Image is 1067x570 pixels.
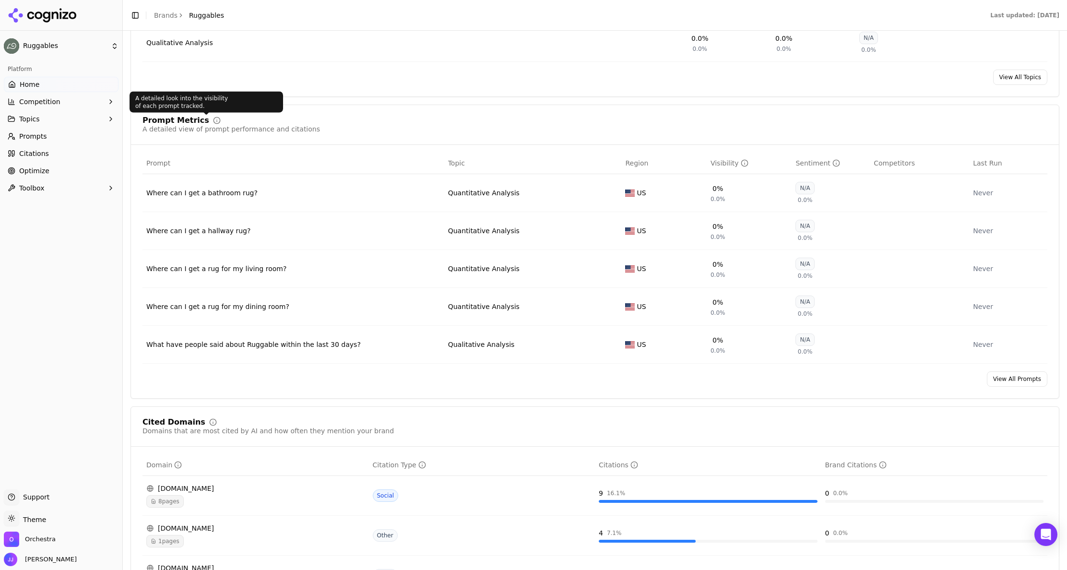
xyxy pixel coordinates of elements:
[146,264,440,273] a: Where can I get a rug for my living room?
[712,335,723,345] div: 0%
[444,153,622,174] th: Topic
[973,302,1043,311] div: Never
[19,166,49,176] span: Optimize
[154,12,178,19] a: Brands
[4,532,19,547] img: Orchestra
[448,340,515,349] div: Qualitative Analysis
[1034,523,1057,546] div: Open Intercom Messenger
[146,535,184,547] span: 1 pages
[142,426,394,436] div: Domains that are most cited by AI and how often they mention your brand
[711,347,725,355] span: 0.0%
[795,220,814,232] div: N/A
[142,454,369,476] th: domain
[621,153,707,174] th: Region
[448,188,520,198] a: Quantitative Analysis
[142,124,320,134] div: A detailed view of prompt performance and citations
[373,460,426,470] div: Citation Type
[792,153,870,174] th: sentiment
[19,97,60,107] span: Competition
[861,46,876,54] span: 0.0%
[4,163,119,178] a: Optimize
[4,38,19,54] img: Ruggables
[146,188,440,198] div: Where can I get a bathroom rug?
[19,516,46,523] span: Theme
[142,153,1047,364] div: Data table
[798,272,813,280] span: 0.0%
[712,260,723,269] div: 0%
[711,233,725,241] span: 0.0%
[637,188,646,198] span: US
[599,528,603,538] div: 4
[874,158,915,168] span: Competitors
[4,61,119,77] div: Platform
[448,264,520,273] a: Quantitative Analysis
[20,80,39,89] span: Home
[795,296,814,308] div: N/A
[798,196,813,204] span: 0.0%
[19,131,47,141] span: Prompts
[625,190,635,197] img: US flag
[973,158,1002,168] span: Last Run
[825,460,887,470] div: Brand Citations
[19,114,40,124] span: Topics
[825,488,830,498] div: 0
[373,489,399,502] span: Social
[637,264,646,273] span: US
[142,117,209,124] div: Prompt Metrics
[777,45,792,53] span: 0.0%
[4,77,119,92] a: Home
[189,11,224,20] span: Ruggables
[691,34,709,43] div: 0.0%
[625,341,635,348] img: US flag
[637,302,646,311] span: US
[625,265,635,273] img: US flag
[795,333,814,346] div: N/A
[625,227,635,235] img: US flag
[833,529,848,537] div: 0.0 %
[795,182,814,194] div: N/A
[625,303,635,310] img: US flag
[146,523,365,533] div: [DOMAIN_NAME]
[142,153,444,174] th: Prompt
[798,348,813,356] span: 0.0%
[821,454,1048,476] th: brandCitationCount
[373,529,398,542] span: Other
[448,302,520,311] a: Quantitative Analysis
[369,454,595,476] th: citationTypes
[993,70,1047,85] a: View All Topics
[4,532,56,547] button: Open organization switcher
[795,158,840,168] div: Sentiment
[19,183,45,193] span: Toolbox
[595,454,821,476] th: totalCitationCount
[448,226,520,236] a: Quantitative Analysis
[973,264,1043,273] div: Never
[798,310,813,318] span: 0.0%
[19,492,49,502] span: Support
[607,489,625,497] div: 16.1 %
[130,92,283,113] div: A detailed look into the visibility of each prompt tracked.
[4,129,119,144] a: Prompts
[599,460,638,470] div: Citations
[146,340,440,349] a: What have people said about Ruggable within the last 30 days?
[146,226,440,236] a: Where can I get a hallway rug?
[637,340,646,349] span: US
[154,11,224,20] nav: breadcrumb
[448,158,465,168] span: Topic
[146,38,213,47] a: Qualitative Analysis
[825,528,830,538] div: 0
[146,484,365,493] div: [DOMAIN_NAME]
[775,34,793,43] div: 0.0%
[969,153,1047,174] th: Last Run
[973,226,1043,236] div: Never
[23,42,107,50] span: Ruggables
[711,271,725,279] span: 0.0%
[25,535,56,544] span: Orchestra
[599,488,603,498] div: 9
[712,222,723,231] div: 0%
[711,158,748,168] div: Visibility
